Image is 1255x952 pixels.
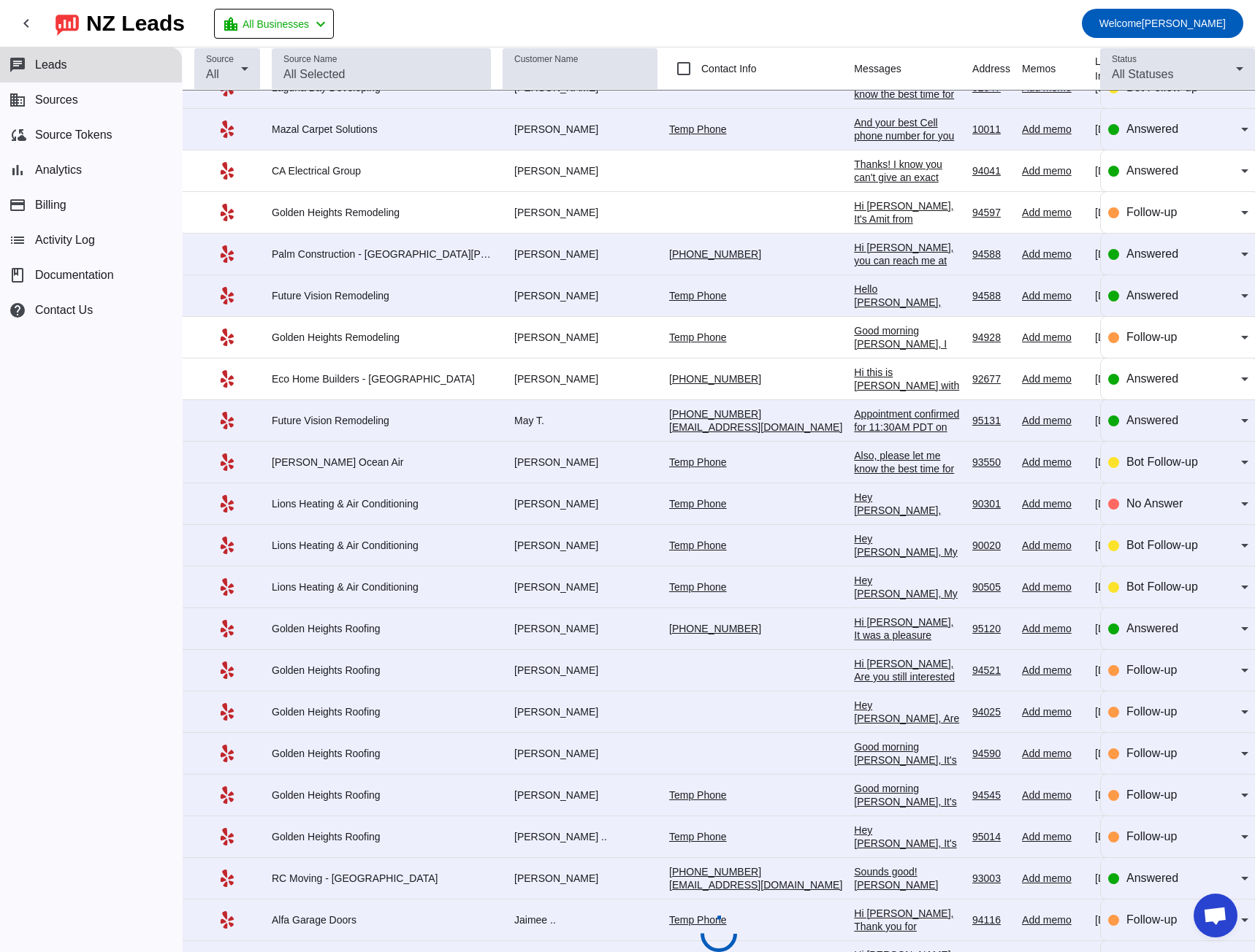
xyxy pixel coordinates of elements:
span: Follow-up [1126,206,1177,218]
div: [PERSON_NAME] [503,580,657,594]
div: Add memo [1022,164,1083,177]
div: Add memo [1022,913,1083,926]
mat-icon: Yelp [218,745,236,762]
div: 94590 [972,747,1010,760]
div: And your best Cell phone number for you [854,116,961,142]
div: [DATE] 09:34:AM [1095,414,1174,427]
mat-icon: Yelp [218,620,236,637]
div: 94928 [972,331,1010,344]
img: logo [56,11,79,36]
div: [DATE] 09:10:AM [1095,872,1174,885]
mat-icon: Yelp [218,412,236,429]
label: Contact Info [698,61,757,76]
span: All Statuses [1112,68,1173,80]
span: Answered [1126,872,1178,884]
div: Sounds good! [PERSON_NAME] [854,865,961,891]
a: Temp Phone [669,290,727,302]
mat-icon: chevron_left [18,15,35,32]
mat-icon: Yelp [218,703,236,721]
span: All [206,68,219,80]
span: Follow-up [1126,664,1177,676]
div: CA Electrical Group [272,164,491,177]
span: Follow-up [1126,747,1177,759]
mat-icon: location_city [222,15,240,33]
div: Add memo [1022,247,1083,261]
div: Golden Heights Remodeling [272,331,491,344]
span: Contact Us [35,304,93,317]
div: 94597 [972,206,1010,219]
div: [PERSON_NAME] Ocean Air [272,456,491,469]
span: [PERSON_NAME] [1099,13,1226,34]
mat-icon: Yelp [218,537,236,554]
div: [DATE] 09:33:AM [1095,497,1174,510]
span: Follow-up [1126,788,1177,801]
a: [EMAIL_ADDRESS][DOMAIN_NAME] [669,879,842,891]
span: Follow-up [1126,331,1177,343]
div: [DATE] 09:17:AM [1095,830,1174,843]
mat-icon: list [9,231,26,249]
div: [DATE] 09:32:AM [1095,539,1174,552]
div: Golden Heights Roofing [272,664,491,677]
div: [DATE] 09:42:AM [1095,206,1174,219]
span: Answered [1126,622,1178,634]
div: Golden Heights Roofing [272,830,491,843]
div: Golden Heights Roofing [272,747,491,760]
div: [DATE] 09:39:AM [1095,331,1174,344]
div: Also, please let me know the best time for you to talk.​ [854,74,961,114]
span: No Answer [1126,497,1183,510]
div: 93550 [972,456,1010,469]
div: [PERSON_NAME] [503,497,657,510]
a: Temp Phone [669,498,727,510]
div: 92677 [972,372,1010,385]
div: Golden Heights Roofing [272,705,491,718]
div: 94025 [972,705,1010,718]
div: [DATE] 09:23:AM [1095,664,1174,677]
mat-icon: chat [9,56,26,74]
mat-icon: Yelp [218,453,236,471]
div: [DATE] 09:41:AM [1095,289,1174,302]
div: Good morning [PERSON_NAME], I just called and left a voicemail. Are you still interested in getti... [854,324,961,482]
div: [PERSON_NAME] [503,331,657,344]
a: Temp Phone [669,456,727,468]
mat-icon: payment [9,196,26,214]
div: NZ Leads [86,13,185,34]
div: Hi [PERSON_NAME], you can reach me at [PHONE_NUMBER] [854,241,961,280]
mat-label: Status [1112,55,1137,64]
span: Follow-up [1126,830,1177,842]
div: Lions Heating & Air Conditioning [272,497,491,510]
div: Good morning [PERSON_NAME], It's Amit from [GEOGRAPHIC_DATA] Roofing. Are you still interested in... [854,740,961,911]
div: Add memo [1022,497,1083,510]
div: [PERSON_NAME] [503,747,657,760]
div: Add memo [1022,622,1083,635]
div: 94116 [972,913,1010,926]
div: [PERSON_NAME] [503,456,657,469]
div: [DATE] 09:33:AM [1095,456,1174,469]
span: Welcome [1099,18,1142,29]
div: Future Vision Remodeling [272,289,491,302]
span: Follow-up [1126,913,1177,926]
div: Hi [PERSON_NAME], Are you still interested in getting an estimate? Is there a good number to reac... [854,657,961,788]
div: [DATE] 09:34:AM [1095,372,1174,385]
div: Add memo [1022,830,1083,843]
div: Open chat [1194,894,1237,937]
div: [DATE] 09:21:AM [1095,788,1174,802]
div: Hey [PERSON_NAME], Just checking if you still looking for that help, I Have been trying to reach ... [854,491,961,661]
a: [EMAIL_ADDRESS][DOMAIN_NAME] [669,421,842,433]
div: [DATE] 09:42:AM [1095,247,1174,261]
div: Hi [PERSON_NAME], It was a pleasure speaking with you. We are all set for [DATE] 12pm. Best regar... [854,615,961,734]
button: Welcome[PERSON_NAME] [1082,9,1243,38]
mat-icon: Yelp [218,661,236,679]
a: [PHONE_NUMBER] [669,623,761,634]
span: Source Tokens [35,128,112,142]
div: [DATE] 09:44:AM [1095,164,1174,177]
div: Add memo [1022,788,1083,802]
div: [PERSON_NAME] [503,539,657,552]
span: Answered [1126,289,1178,302]
span: Bot Follow-up [1126,456,1198,468]
div: [PERSON_NAME] [503,123,657,136]
div: Golden Heights Remodeling [272,206,491,219]
mat-icon: Yelp [218,120,236,138]
div: [DATE] 09:22:AM [1095,705,1174,718]
a: [PHONE_NUMBER] [669,248,761,260]
span: Follow-up [1126,705,1177,718]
